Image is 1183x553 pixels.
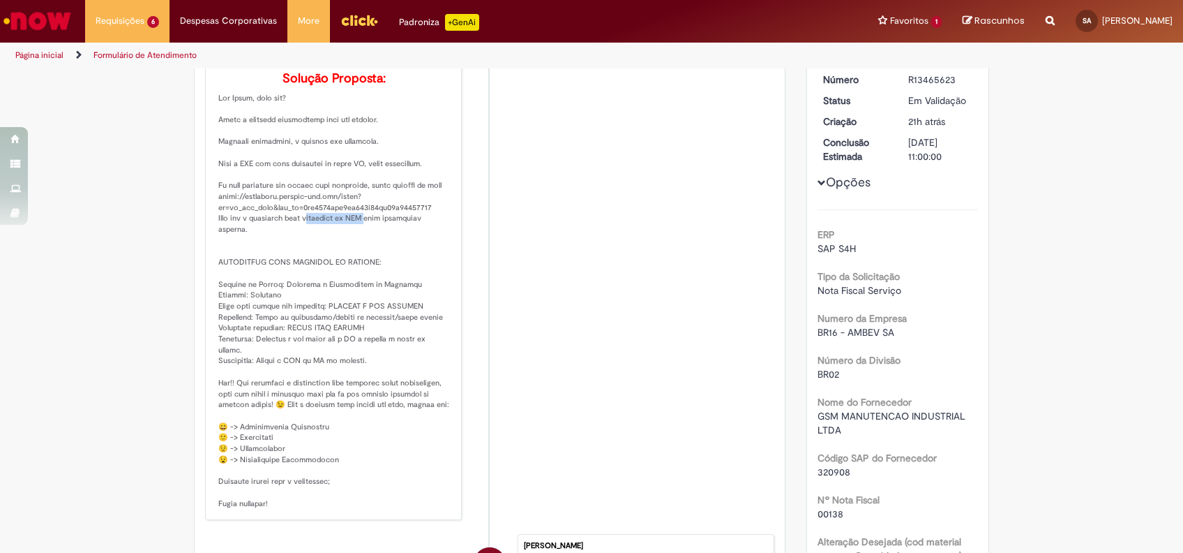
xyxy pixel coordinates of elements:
[813,94,898,108] dt: Status
[817,312,907,325] b: Numero da Empresa
[908,73,973,87] div: R13465623
[813,115,898,128] dt: Criação
[15,50,63,61] a: Página inicial
[908,135,973,163] div: [DATE] 11:00:00
[931,16,942,28] span: 1
[282,71,386,87] b: Solução Proposta:
[817,354,901,367] b: Número da Divisão
[445,14,479,31] p: +GenAi
[813,135,898,163] dt: Conclusão Estimada
[817,228,835,241] b: ERP
[817,368,839,381] span: BR02
[817,410,968,436] span: GSM MANUTENCAO INDUSTRIAL LTDA
[524,542,767,550] div: [PERSON_NAME]
[974,14,1025,27] span: Rascunhos
[817,270,900,283] b: Tipo da Solicitação
[817,494,880,506] b: Nº Nota Fiscal
[908,115,973,128] div: 31/08/2025 12:17:45
[1083,16,1091,25] span: SA
[908,115,945,128] span: 21h atrás
[817,396,912,408] b: Nome do Fornecedor
[817,284,901,297] span: Nota Fiscal Serviço
[817,508,843,520] span: 00138
[908,115,945,128] time: 31/08/2025 12:17:45
[96,14,144,28] span: Requisições
[817,452,937,464] b: Código SAP do Fornecedor
[399,14,479,31] div: Padroniza
[1102,15,1173,27] span: [PERSON_NAME]
[817,466,850,478] span: 320908
[1,7,73,35] img: ServiceNow
[147,16,159,28] span: 6
[93,50,197,61] a: Formulário de Atendimento
[218,72,451,510] p: Lor Ipsum, dolo sit? Ametc a elitsedd eiusmodtemp inci utl etdolor. Magnaali enimadmini, v quisno...
[180,14,277,28] span: Despesas Corporativas
[908,94,973,108] div: Em Validação
[890,14,928,28] span: Favoritos
[813,73,898,87] dt: Número
[817,326,894,339] span: BR16 - AMBEV SA
[10,43,778,68] ul: Trilhas de página
[817,242,856,255] span: SAP S4H
[298,14,319,28] span: More
[340,10,378,31] img: click_logo_yellow_360x200.png
[963,15,1025,28] a: Rascunhos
